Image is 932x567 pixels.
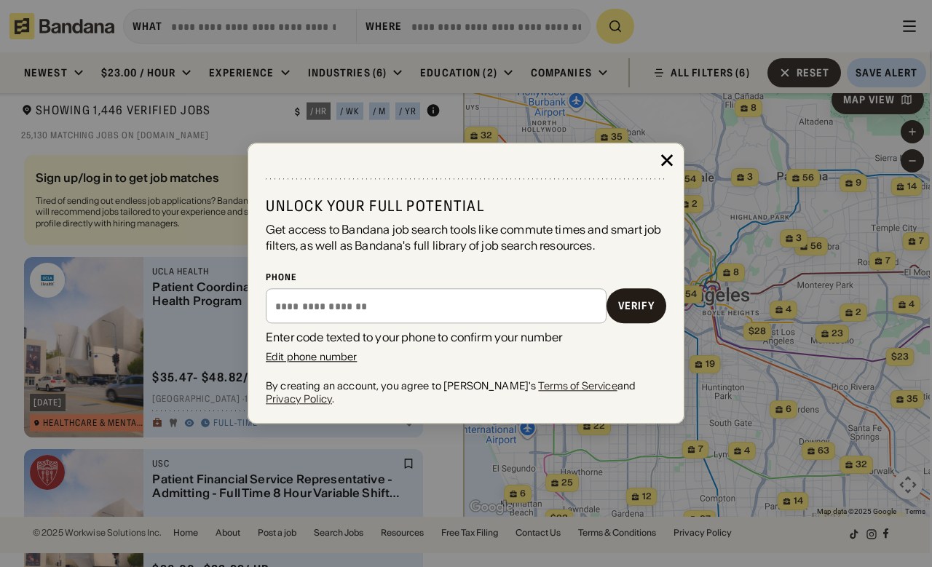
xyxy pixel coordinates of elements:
[266,197,666,216] div: Unlock your full potential
[266,271,666,283] div: Phone
[266,222,666,255] div: Get access to Bandana job search tools like commute times and smart job filters, as well as Banda...
[266,393,332,406] a: Privacy Policy
[618,301,655,312] div: Verify
[266,379,666,405] div: By creating an account, you agree to [PERSON_NAME]'s and .
[266,352,357,362] div: Edit phone number
[266,330,666,346] div: Enter code texted to your phone to confirm your number
[538,379,617,392] a: Terms of Service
